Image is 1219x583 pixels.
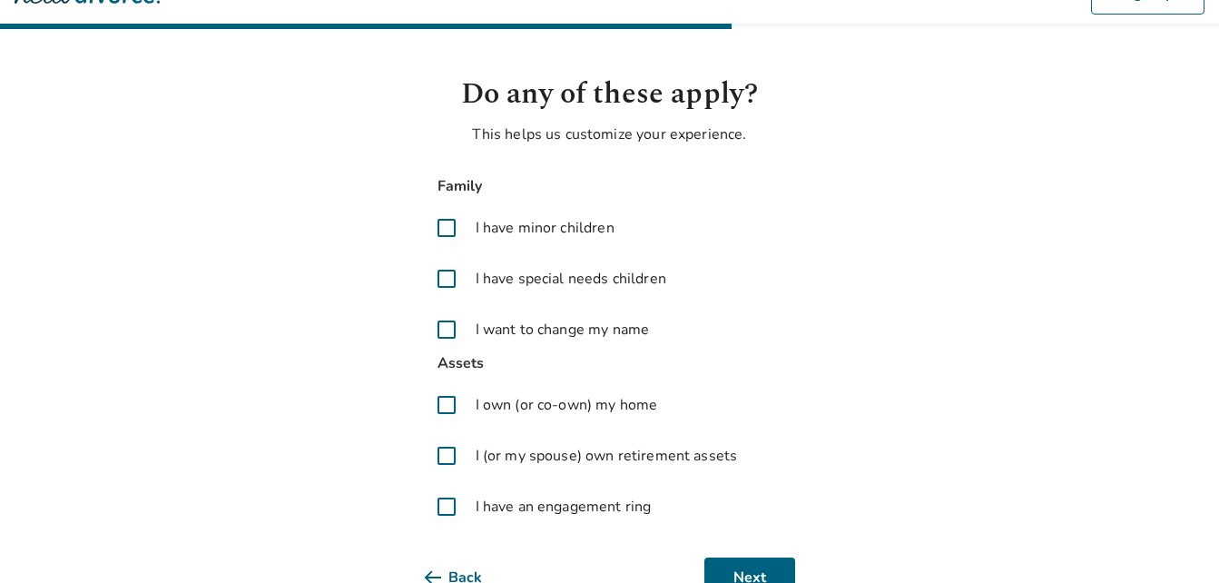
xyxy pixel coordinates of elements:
[425,174,795,199] span: Family
[425,124,795,145] p: This helps us customize your experience.
[425,351,795,376] span: Assets
[476,394,658,416] span: I own (or co-own) my home
[425,73,795,116] h1: Do any of these apply?
[476,268,666,290] span: I have special needs children
[476,319,650,341] span: I want to change my name
[1128,496,1219,583] iframe: Chat Widget
[476,445,738,467] span: I (or my spouse) own retirement assets
[476,217,614,239] span: I have minor children
[476,496,652,518] span: I have an engagement ring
